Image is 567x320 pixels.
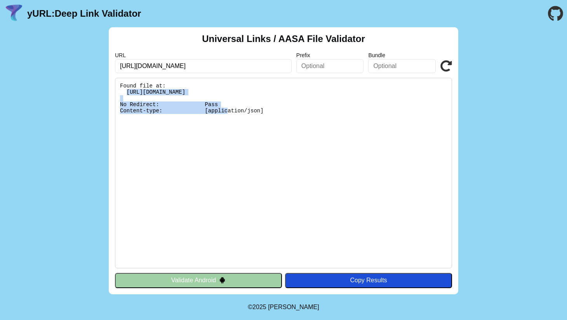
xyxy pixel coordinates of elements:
[115,273,282,288] button: Validate Android
[219,277,226,283] img: droidIcon.svg
[115,78,452,268] pre: Found file at: [URL][DOMAIN_NAME] No Redirect: Pass Content-type: [application/json]
[252,304,266,310] span: 2025
[368,59,436,73] input: Optional
[285,273,452,288] button: Copy Results
[115,59,292,73] input: Required
[296,59,364,73] input: Optional
[268,304,319,310] a: Michael Ibragimchayev's Personal Site
[248,294,319,320] footer: ©
[289,277,448,284] div: Copy Results
[368,52,436,58] label: Bundle
[202,33,365,44] h2: Universal Links / AASA File Validator
[296,52,364,58] label: Prefix
[27,8,141,19] a: yURL:Deep Link Validator
[4,3,24,24] img: yURL Logo
[115,52,292,58] label: URL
